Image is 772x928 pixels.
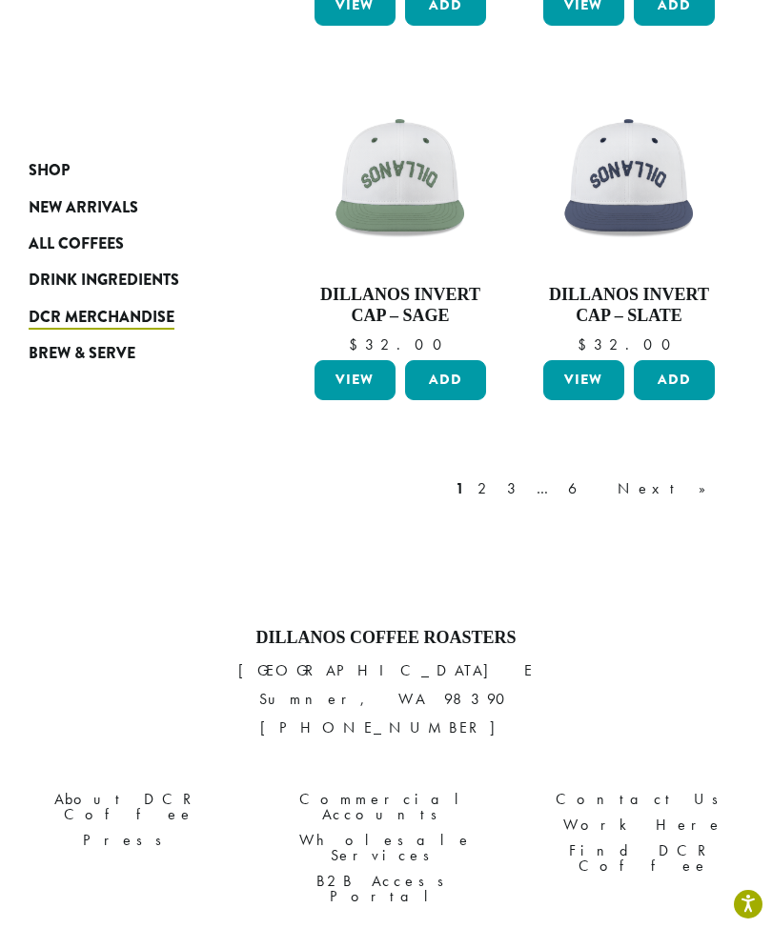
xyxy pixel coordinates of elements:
[474,477,498,500] a: 2
[272,827,500,868] a: Wholesale Services
[405,360,486,400] button: Add
[503,477,527,500] a: 3
[14,656,758,742] p: [GEOGRAPHIC_DATA] E Sumner, WA 98390
[578,334,680,354] bdi: 32.00
[29,335,229,372] a: Brew & Serve
[272,786,500,827] a: Commercial Accounts
[29,232,124,256] span: All Coffees
[538,89,720,353] a: Dillanos Invert Cap – Slate $32.00
[29,262,229,298] a: Drink Ingredients
[29,196,138,220] span: New Arrivals
[634,360,715,400] button: Add
[29,269,179,293] span: Drink Ingredients
[538,89,720,270] img: Backwards-Blue-scaled.png
[543,360,624,400] a: View
[272,869,500,910] a: B2B Access Portal
[29,159,70,183] span: Shop
[315,360,396,400] a: View
[452,477,468,500] a: 1
[14,628,758,649] h4: Dillanos Coffee Roasters
[538,285,720,326] h4: Dillanos Invert Cap – Slate
[310,89,491,270] img: Backwards-Sage-scaled.png
[349,334,365,354] span: $
[29,342,135,366] span: Brew & Serve
[29,189,229,225] a: New Arrivals
[14,827,243,853] a: Press
[529,838,758,879] a: Find DCR Coffee
[29,299,229,335] a: DCR Merchandise
[614,477,723,500] a: Next »
[529,812,758,837] a: Work Here
[349,334,451,354] bdi: 32.00
[564,477,608,500] a: 6
[260,717,513,737] a: [PHONE_NUMBER]
[29,226,229,262] a: All Coffees
[529,786,758,812] a: Contact Us
[533,477,559,500] a: …
[310,89,491,353] a: Dillanos Invert Cap – Sage $32.00
[14,786,243,827] a: About DCR Coffee
[29,152,229,189] a: Shop
[578,334,594,354] span: $
[310,285,491,326] h4: Dillanos Invert Cap – Sage
[29,306,174,330] span: DCR Merchandise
